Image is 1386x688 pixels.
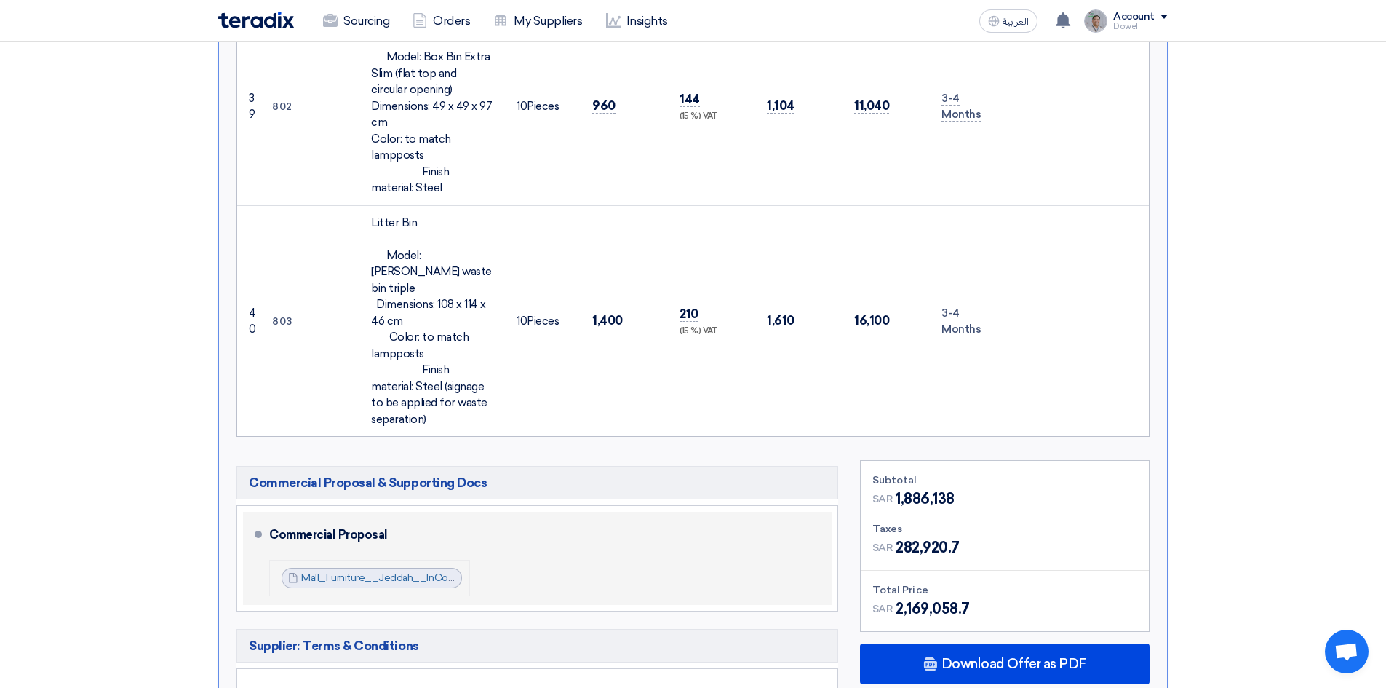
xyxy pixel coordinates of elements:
[767,98,794,114] span: 1,104
[237,205,260,436] td: 40
[680,307,698,322] span: 210
[896,598,970,620] span: 2,169,058.7
[401,5,482,37] a: Orders
[237,7,260,206] td: 39
[371,215,493,428] div: Litter Bin Model: [PERSON_NAME] waste bin triple Dimensions: 108 x 114 x 46 cm Color: to match la...
[872,491,893,507] span: SAR
[236,629,838,663] h5: Supplier: Terms & Conditions
[505,205,581,436] td: Pieces
[896,488,955,510] span: 1,886,138
[854,313,889,328] span: 16,100
[941,307,981,337] span: 3-4 Months
[680,325,744,338] div: (15 %) VAT
[872,521,1137,537] div: Taxes
[517,100,527,113] span: 10
[505,7,581,206] td: Pieces
[680,111,744,123] div: (15 %) VAT
[1113,23,1168,31] div: Dowel
[269,518,814,553] div: Commercial Proposal
[1113,11,1155,23] div: Account
[979,9,1037,33] button: العربية
[1003,17,1029,27] span: العربية
[872,582,1137,598] div: Total Price
[941,92,981,122] span: 3-4 Months
[517,315,527,328] span: 10
[1084,9,1107,33] img: IMG_1753965247717.jpg
[767,313,794,328] span: 1,610
[941,657,1086,671] span: Download Offer as PDF
[872,540,893,555] span: SAR
[482,5,594,37] a: My Suppliers
[872,601,893,617] span: SAR
[1325,630,1369,673] a: Open chat
[301,572,623,584] a: Mall_Furniture__Jeddah__InConcept_Company_1746114147447.pdf
[680,92,700,107] span: 144
[371,16,493,197] div: Litter Bin Model: Box Bin Extra Slim (flat top and circular opening) Dimensions: 49 x 49 x 97 cm ...
[218,12,294,28] img: Teradix logo
[896,537,960,558] span: 282,920.7
[249,474,487,491] span: Commercial Proposal & Supporting Docs
[594,5,680,37] a: Insights
[260,205,359,436] td: 803
[872,472,1137,488] div: Subtotal
[592,98,616,114] span: 960
[592,313,623,328] span: 1,400
[311,5,401,37] a: Sourcing
[260,7,359,206] td: 802
[854,98,889,114] span: 11,040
